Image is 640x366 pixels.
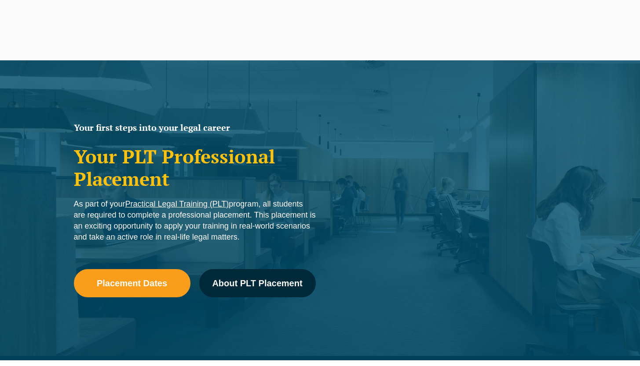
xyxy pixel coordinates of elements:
a: Practical Legal Training (PLT) [125,200,229,208]
span: About PLT Placement [212,279,302,288]
span: Placement Dates [97,279,167,288]
h2: Your first steps into your legal career [74,123,316,132]
a: About PLT Placement [199,269,316,297]
span: As part of your program, all students are required to complete a professional placement. This pla... [74,200,316,241]
a: Placement Dates [74,269,190,297]
h1: Your PLT Professional Placement [74,145,316,190]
